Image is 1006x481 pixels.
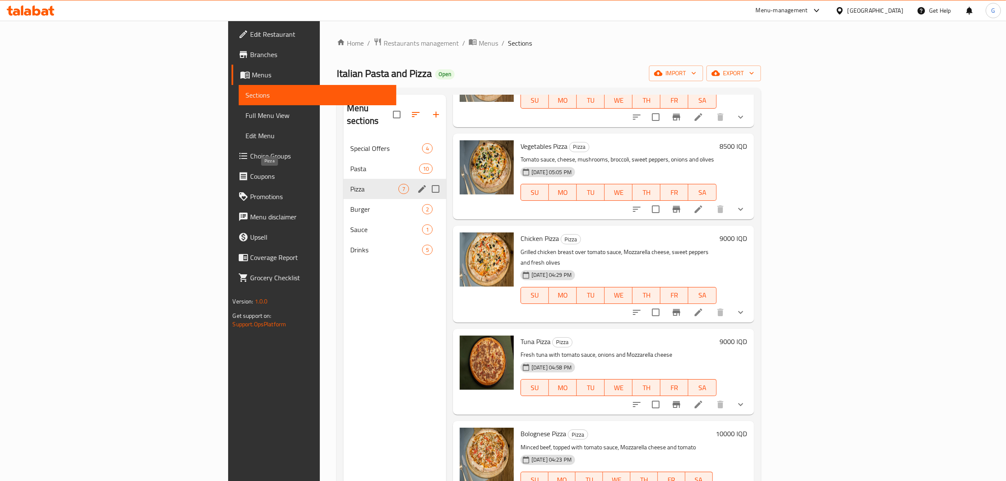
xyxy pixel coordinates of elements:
[350,245,422,255] span: Drinks
[462,38,465,48] li: /
[374,38,459,49] a: Restaurants management
[568,430,588,440] span: Pizza
[647,303,665,321] span: Select to update
[521,92,549,109] button: SU
[232,310,271,321] span: Get support on:
[666,302,687,322] button: Branch-specific-item
[720,232,747,244] h6: 9000 IQD
[435,71,455,78] span: Open
[232,44,396,65] a: Branches
[570,142,589,152] span: Pizza
[549,379,577,396] button: MO
[250,49,390,60] span: Branches
[423,246,432,254] span: 5
[344,219,446,240] div: Sauce1
[524,289,545,301] span: SU
[521,247,717,268] p: Grilled chicken breast over tomato sauce, Mozzarella cheese, sweet peppers and fresh olives
[660,287,688,304] button: FR
[344,179,446,199] div: Pizza7edit
[406,104,426,125] span: Sort sections
[469,38,498,49] a: Menus
[731,302,751,322] button: show more
[647,200,665,218] span: Select to update
[245,110,390,120] span: Full Menu View
[627,107,647,127] button: sort-choices
[660,92,688,109] button: FR
[693,307,703,317] a: Edit menu item
[250,273,390,283] span: Grocery Checklist
[688,379,716,396] button: SA
[521,184,549,201] button: SU
[524,382,545,394] span: SU
[350,204,422,214] span: Burger
[350,143,422,153] span: Special Offers
[664,186,685,199] span: FR
[232,319,286,330] a: Support.OpsPlatform
[549,287,577,304] button: MO
[232,268,396,288] a: Grocery Checklist
[250,171,390,181] span: Coupons
[350,184,398,194] span: Pizza
[706,66,761,81] button: export
[232,207,396,227] a: Menu disclaimer
[636,94,657,107] span: TH
[250,191,390,202] span: Promotions
[524,186,545,199] span: SU
[720,336,747,347] h6: 9000 IQD
[239,85,396,105] a: Sections
[337,38,761,49] nav: breadcrumb
[232,227,396,247] a: Upsell
[528,363,575,372] span: [DATE] 04:58 PM
[693,112,703,122] a: Edit menu item
[632,287,660,304] button: TH
[580,382,601,394] span: TU
[580,289,601,301] span: TU
[608,94,629,107] span: WE
[577,92,605,109] button: TU
[460,336,514,390] img: Tuna Pizza
[422,204,433,214] div: items
[632,184,660,201] button: TH
[232,296,253,307] span: Version:
[521,442,713,453] p: Minced beef, topped with tomato sauce, Mozzarella cheese and tomato
[710,107,731,127] button: delete
[521,379,549,396] button: SU
[605,92,632,109] button: WE
[632,379,660,396] button: TH
[710,302,731,322] button: delete
[250,151,390,161] span: Choice Groups
[419,164,433,174] div: items
[479,38,498,48] span: Menus
[605,379,632,396] button: WE
[344,199,446,219] div: Burger2
[399,185,409,193] span: 7
[627,394,647,415] button: sort-choices
[736,307,746,317] svg: Show Choices
[521,140,567,153] span: Vegetables Pizza
[423,226,432,234] span: 1
[250,212,390,222] span: Menu disclaimer
[720,140,747,152] h6: 8500 IQD
[666,394,687,415] button: Branch-specific-item
[688,92,716,109] button: SA
[524,94,545,107] span: SU
[344,135,446,263] nav: Menu sections
[649,66,703,81] button: import
[710,394,731,415] button: delete
[553,337,572,347] span: Pizza
[344,159,446,179] div: Pasta10
[422,224,433,235] div: items
[521,427,566,440] span: Bolognese Pizza
[232,146,396,166] a: Choice Groups
[239,105,396,126] a: Full Menu View
[549,184,577,201] button: MO
[245,131,390,141] span: Edit Menu
[660,379,688,396] button: FR
[423,145,432,153] span: 4
[426,104,446,125] button: Add section
[605,287,632,304] button: WE
[232,24,396,44] a: Edit Restaurant
[460,232,514,287] img: Chicken Pizza
[528,456,575,464] span: [DATE] 04:23 PM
